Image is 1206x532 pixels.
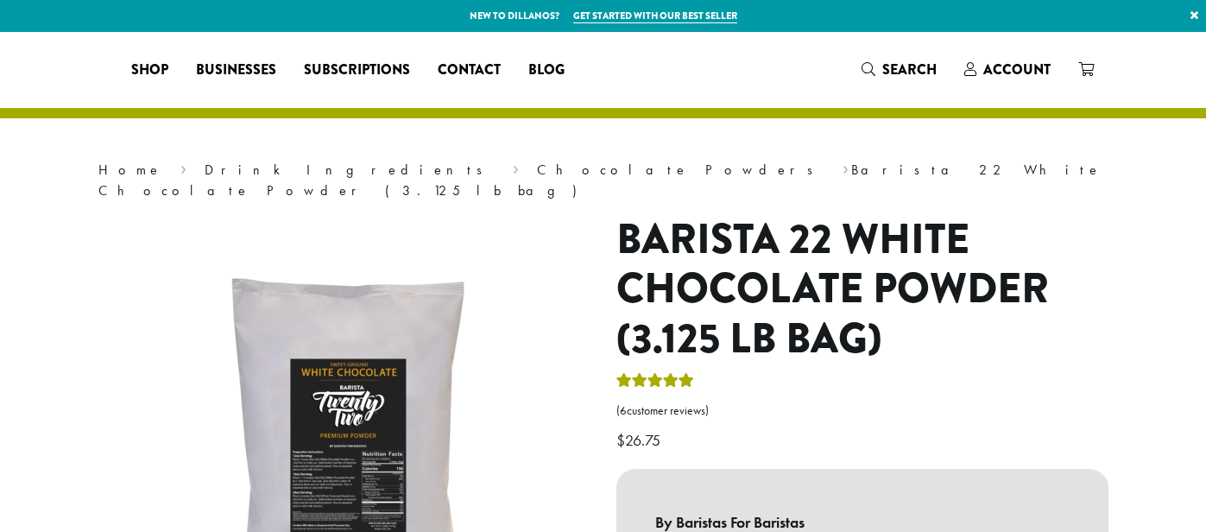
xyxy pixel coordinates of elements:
span: Contact [438,60,501,81]
span: › [180,154,186,180]
span: Account [983,60,1051,79]
bdi: 26.75 [616,430,665,450]
span: › [843,154,849,180]
a: Drink Ingredients [205,161,494,179]
span: Search [882,60,937,79]
nav: Breadcrumb [98,160,1108,201]
a: Get started with our best seller [573,9,737,23]
a: Shop [117,56,182,84]
span: Businesses [196,60,276,81]
span: Subscriptions [304,60,410,81]
a: Home [98,161,162,179]
a: Search [848,55,950,84]
span: Shop [131,60,168,81]
span: 6 [620,403,627,418]
span: Blog [528,60,565,81]
span: $ [616,430,625,450]
span: › [513,154,519,180]
a: Chocolate Powders [537,161,824,179]
h1: Barista 22 White Chocolate Powder (3.125 lb bag) [616,215,1108,364]
a: (6customer reviews) [616,402,1108,420]
div: Rated 5.00 out of 5 [616,370,694,396]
